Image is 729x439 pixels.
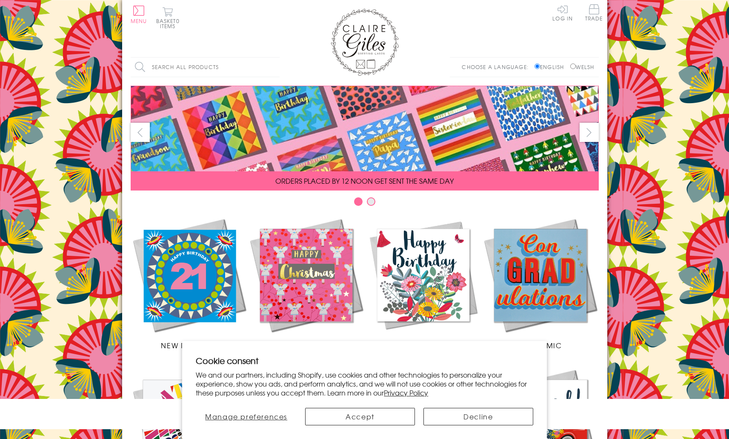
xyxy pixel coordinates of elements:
a: Academic [482,217,599,350]
a: Log In [552,4,573,21]
span: Trade [585,4,603,21]
button: Decline [423,408,533,425]
label: Welsh [570,63,595,71]
span: Academic [518,340,562,350]
button: next [580,123,599,142]
img: Claire Giles Greetings Cards [331,9,399,76]
span: Menu [131,17,147,25]
button: Menu [131,6,147,23]
h2: Cookie consent [196,355,533,367]
button: Carousel Page 2 [367,197,375,206]
button: Manage preferences [196,408,297,425]
a: Trade [585,4,603,23]
button: Carousel Page 1 (Current Slide) [354,197,363,206]
input: Welsh [570,64,576,69]
span: Manage preferences [205,411,287,422]
span: ORDERS PLACED BY 12 NOON GET SENT THE SAME DAY [275,176,454,186]
button: Accept [305,408,415,425]
div: Carousel Pagination [131,197,599,210]
p: We and our partners, including Shopify, use cookies and other technologies to personalize your ex... [196,370,533,397]
a: New Releases [131,217,248,350]
span: 0 items [160,17,180,30]
a: Christmas [248,217,365,350]
input: English [535,64,540,69]
label: English [535,63,568,71]
input: Search all products [131,58,280,77]
p: Choose a language: [462,63,533,71]
button: Basket0 items [156,7,180,29]
input: Search [271,58,280,77]
span: Christmas [284,340,328,350]
button: prev [131,123,150,142]
a: Privacy Policy [384,387,428,398]
a: Birthdays [365,217,482,350]
span: New Releases [161,340,217,350]
span: Birthdays [403,340,443,350]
